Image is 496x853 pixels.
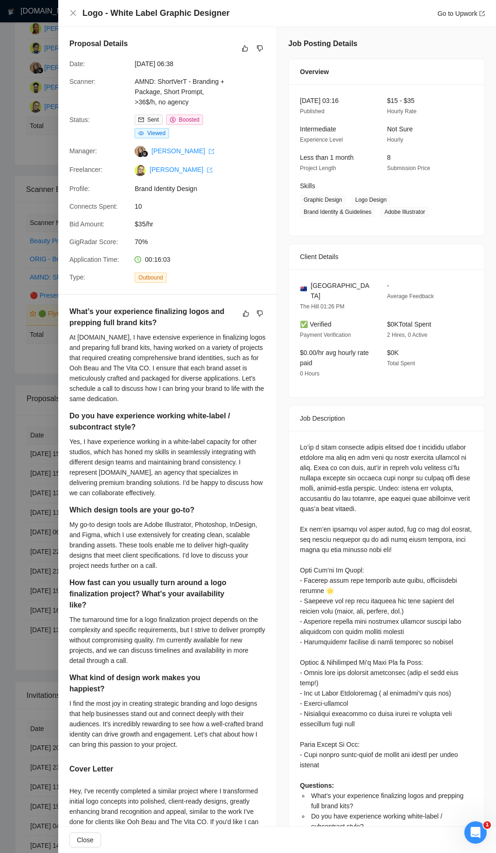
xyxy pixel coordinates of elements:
[69,519,265,571] div: My go-to design tools are Adobe Illustrator, Photoshop, InDesign, and Figma, which I use extensiv...
[300,182,315,190] span: Skills
[257,45,263,52] span: dislike
[300,332,351,338] span: Payment Verification
[138,130,144,136] span: eye
[300,195,346,205] span: Graphic Design
[300,154,353,161] span: Less than 1 month
[387,332,428,338] span: 2 Hires, 0 Active
[300,349,369,367] span: $0.00/hr avg hourly rate paid
[240,308,251,319] button: like
[138,117,144,123] span: mail
[69,698,265,750] div: I find the most joy in creating strategic branding and logo designs that help businesses stand ou...
[151,147,214,155] a: [PERSON_NAME] export
[69,833,101,847] button: Close
[69,764,113,775] h5: Cover Letter
[149,166,212,173] a: [PERSON_NAME] export
[135,78,224,106] a: AMND: ShortVerT - Branding + Package, Short Prompt, >36$/h, no agency
[387,321,431,328] span: $0K Total Spent
[69,78,95,85] span: Scanner:
[254,308,265,319] button: dislike
[135,201,274,212] span: 10
[387,136,403,143] span: Hourly
[387,125,413,133] span: Not Sure
[352,195,390,205] span: Logo Design
[82,7,230,19] h4: Logo - White Label Graphic Designer
[483,821,491,829] span: 1
[135,273,167,283] span: Outbound
[135,219,274,229] span: $35/hr
[300,406,473,431] div: Job Description
[69,220,105,228] span: Bid Amount:
[311,280,372,301] span: [GEOGRAPHIC_DATA]
[257,310,263,317] span: dislike
[300,125,336,133] span: Intermediate
[69,38,128,49] h5: Proposal Details
[69,614,265,666] div: The turnaround time for a logo finalization project depends on the complexity and specific requir...
[69,147,97,155] span: Manager:
[387,360,415,367] span: Total Spent
[479,11,485,16] span: export
[69,238,118,246] span: GigRadar Score:
[69,116,90,123] span: Status:
[380,207,428,217] span: Adobe Illustrator
[69,437,265,498] div: Yes, I have experience working in a white-label capacity for other studios, which has honed my sk...
[142,150,148,157] img: gigradar-bm.png
[135,59,274,69] span: [DATE] 06:38
[300,321,332,328] span: ✅ Verified
[300,782,334,789] strong: Questions:
[147,116,159,123] span: Sent
[69,9,77,17] span: close
[69,60,85,68] span: Date:
[69,505,236,516] h5: Which design tools are your go-to?
[300,97,339,104] span: [DATE] 03:16
[77,835,94,845] span: Close
[437,10,485,17] a: Go to Upworkexport
[69,273,85,281] span: Type:
[135,184,274,194] span: Brand Identity Design
[387,165,430,171] span: Submission Price
[69,9,77,17] button: Close
[300,244,473,269] div: Client Details
[69,185,90,192] span: Profile:
[69,577,236,611] h5: How fast can you usually turn around a logo finalization project? What's your availability like?
[300,370,319,377] span: 0 Hours
[387,349,399,356] span: $0K
[242,45,248,52] span: like
[135,165,146,176] img: c1ANJdDIEFa5DN5yolPp7_u0ZhHZCEfhnwVqSjyrCV9hqZg5SCKUb7hD_oUrqvcJOM
[69,672,236,695] h5: What kind of design work makes you happiest?
[300,136,343,143] span: Experience Level
[311,792,463,810] span: What’s your experience finalizing logos and prepping full brand kits?
[147,130,165,136] span: Viewed
[288,38,357,49] h5: Job Posting Details
[209,149,214,154] span: export
[243,310,249,317] span: like
[135,256,141,263] span: clock-circle
[387,97,414,104] span: $15 - $35
[300,303,344,310] span: The Hill 01:26 PM
[179,116,199,123] span: Boosted
[69,256,119,263] span: Application Time:
[69,203,118,210] span: Connects Spent:
[300,286,307,292] img: 🇦🇺
[311,812,442,830] span: Do you have experience working white-label / subcontract style?
[207,167,212,173] span: export
[135,237,274,247] span: 70%
[239,43,251,54] button: like
[387,293,434,300] span: Average Feedback
[387,108,416,115] span: Hourly Rate
[69,410,236,433] h5: Do you have experience working white-label / subcontract style?
[300,165,336,171] span: Project Length
[464,821,487,844] iframe: Intercom live chat
[300,67,329,77] span: Overview
[254,43,265,54] button: dislike
[69,166,102,173] span: Freelancer:
[69,332,265,404] div: At [DOMAIN_NAME], I have extensive experience in finalizing logos and preparing full brand kits, ...
[145,256,170,263] span: 00:16:03
[170,117,176,123] span: dollar
[387,282,389,289] span: -
[69,306,236,328] h5: What’s your experience finalizing logos and prepping full brand kits?
[300,108,325,115] span: Published
[387,154,391,161] span: 8
[300,207,375,217] span: Brand Identity & Guidelines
